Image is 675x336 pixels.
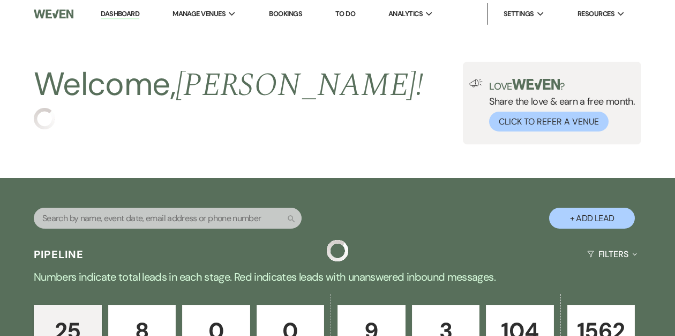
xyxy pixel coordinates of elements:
[335,9,355,18] a: To Do
[34,3,73,25] img: Weven Logo
[549,208,635,229] button: + Add Lead
[577,9,614,19] span: Resources
[327,240,348,261] img: loading spinner
[489,112,609,132] button: Click to Refer a Venue
[388,9,423,19] span: Analytics
[583,240,641,268] button: Filters
[176,61,423,110] span: [PERSON_NAME] !
[504,9,534,19] span: Settings
[489,79,635,91] p: Love ?
[34,247,84,262] h3: Pipeline
[172,9,226,19] span: Manage Venues
[483,79,635,132] div: Share the love & earn a free month.
[269,9,302,18] a: Bookings
[34,108,55,129] img: loading spinner
[101,9,139,19] a: Dashboard
[34,208,302,229] input: Search by name, event date, email address or phone number
[469,79,483,87] img: loud-speaker-illustration.svg
[512,79,560,90] img: weven-logo-green.svg
[34,62,423,108] h2: Welcome,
